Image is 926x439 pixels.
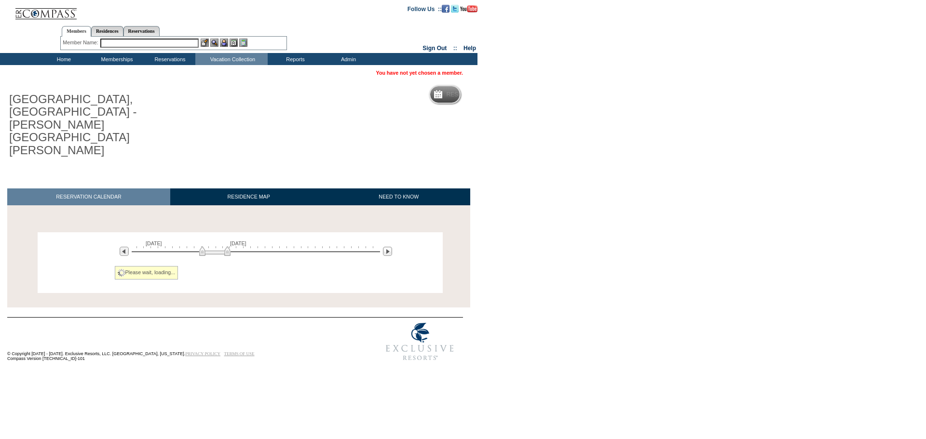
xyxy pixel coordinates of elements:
[463,45,476,52] a: Help
[7,188,170,205] a: RESERVATION CALENDAR
[230,240,246,246] span: [DATE]
[36,53,89,65] td: Home
[123,26,160,36] a: Reservations
[115,266,178,279] div: Please wait, loading...
[460,5,477,13] img: Subscribe to our YouTube Channel
[442,5,449,11] a: Become our fan on Facebook
[460,5,477,11] a: Subscribe to our YouTube Channel
[7,318,345,366] td: © Copyright [DATE] - [DATE]. Exclusive Resorts, LLC. [GEOGRAPHIC_DATA], [US_STATE]. Compass Versi...
[383,247,392,256] img: Next
[185,351,220,356] a: PRIVACY POLICY
[451,5,459,11] a: Follow us on Twitter
[408,5,442,13] td: Follow Us ::
[7,91,223,159] h1: [GEOGRAPHIC_DATA], [GEOGRAPHIC_DATA] - [PERSON_NAME][GEOGRAPHIC_DATA][PERSON_NAME]
[63,39,100,47] div: Member Name:
[376,70,463,76] span: You have not yet chosen a member.
[210,39,218,47] img: View
[239,39,247,47] img: b_calculator.gif
[442,5,449,13] img: Become our fan on Facebook
[220,39,228,47] img: Impersonate
[453,45,457,52] span: ::
[321,53,374,65] td: Admin
[62,26,91,37] a: Members
[118,269,125,277] img: spinner2.gif
[142,53,195,65] td: Reservations
[230,39,238,47] img: Reservations
[146,240,162,246] span: [DATE]
[377,318,463,366] img: Exclusive Resorts
[451,5,459,13] img: Follow us on Twitter
[89,53,142,65] td: Memberships
[446,92,520,98] h5: Reservation Calendar
[268,53,321,65] td: Reports
[201,39,209,47] img: b_edit.gif
[327,188,470,205] a: NEED TO KNOW
[224,351,255,356] a: TERMS OF USE
[120,247,129,256] img: Previous
[422,45,447,52] a: Sign Out
[170,188,327,205] a: RESIDENCE MAP
[195,53,268,65] td: Vacation Collection
[91,26,123,36] a: Residences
